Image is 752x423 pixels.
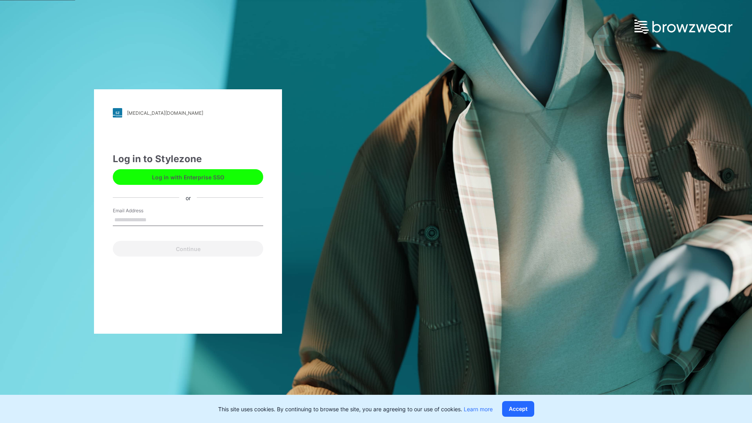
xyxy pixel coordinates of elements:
[634,20,732,34] img: browzwear-logo.e42bd6dac1945053ebaf764b6aa21510.svg
[218,405,493,413] p: This site uses cookies. By continuing to browse the site, you are agreeing to our use of cookies.
[127,110,203,116] div: [MEDICAL_DATA][DOMAIN_NAME]
[179,193,197,202] div: or
[113,169,263,185] button: Log in with Enterprise SSO
[113,152,263,166] div: Log in to Stylezone
[113,108,122,117] img: stylezone-logo.562084cfcfab977791bfbf7441f1a819.svg
[113,108,263,117] a: [MEDICAL_DATA][DOMAIN_NAME]
[464,406,493,412] a: Learn more
[502,401,534,417] button: Accept
[113,207,168,214] label: Email Address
